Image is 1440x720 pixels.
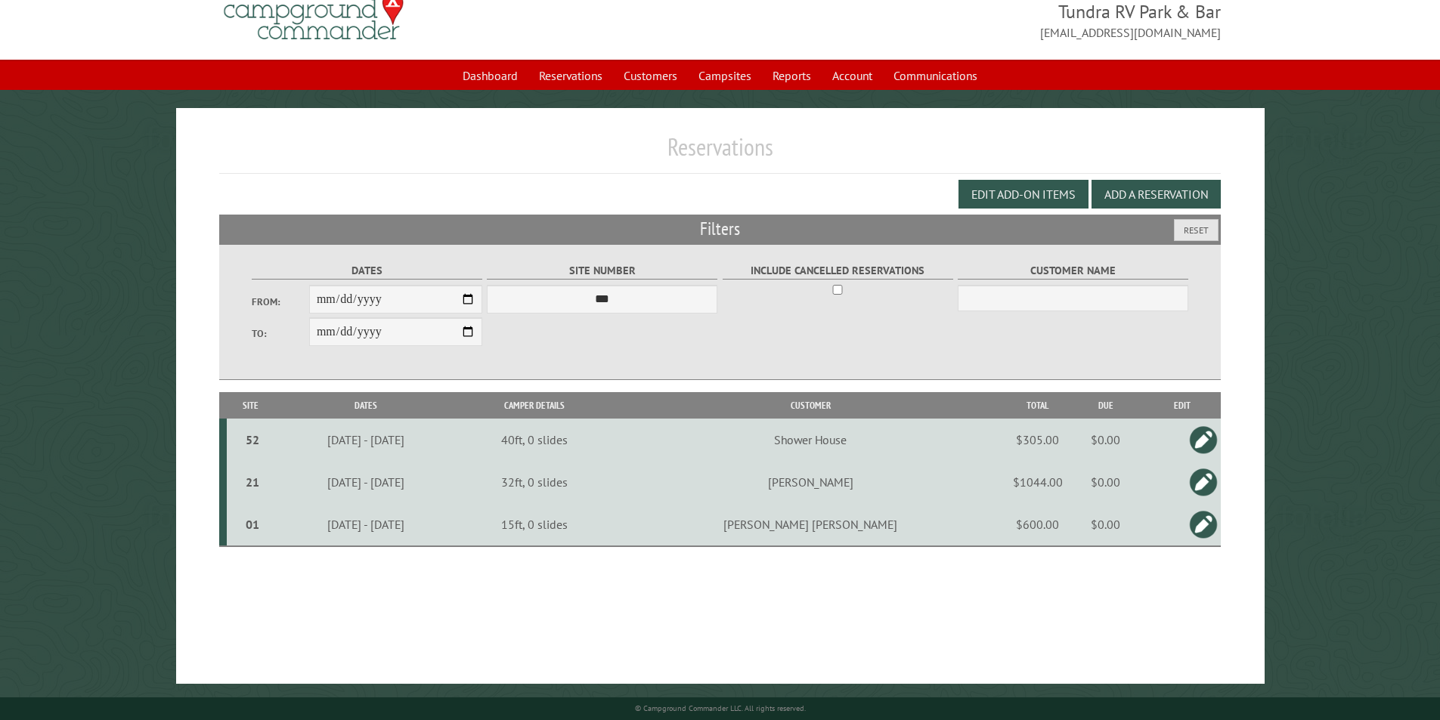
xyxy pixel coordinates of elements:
[613,392,1008,419] th: Customer
[689,61,760,90] a: Campsites
[1174,219,1219,241] button: Reset
[219,132,1222,174] h1: Reservations
[958,180,1089,209] button: Edit Add-on Items
[723,262,953,280] label: Include Cancelled Reservations
[456,419,613,461] td: 40ft, 0 slides
[275,392,456,419] th: Dates
[252,262,482,280] label: Dates
[1008,461,1068,503] td: $1044.00
[454,61,527,90] a: Dashboard
[958,262,1188,280] label: Customer Name
[277,474,454,490] div: [DATE] - [DATE]
[277,432,454,447] div: [DATE] - [DATE]
[456,461,613,503] td: 32ft, 0 slides
[530,61,612,90] a: Reservations
[277,517,454,532] div: [DATE] - [DATE]
[487,262,717,280] label: Site Number
[884,61,986,90] a: Communications
[613,419,1008,461] td: Shower House
[1008,503,1068,546] td: $600.00
[252,326,309,341] label: To:
[456,392,613,419] th: Camper Details
[823,61,881,90] a: Account
[1068,503,1144,546] td: $0.00
[1092,180,1221,209] button: Add a Reservation
[233,474,273,490] div: 21
[219,215,1222,243] h2: Filters
[635,703,806,713] small: © Campground Commander LLC. All rights reserved.
[233,517,273,532] div: 01
[613,461,1008,503] td: [PERSON_NAME]
[763,61,820,90] a: Reports
[1008,392,1068,419] th: Total
[233,432,273,447] div: 52
[456,503,613,546] td: 15ft, 0 slides
[613,503,1008,546] td: [PERSON_NAME] [PERSON_NAME]
[1068,419,1144,461] td: $0.00
[1068,392,1144,419] th: Due
[252,295,309,309] label: From:
[1008,419,1068,461] td: $305.00
[615,61,686,90] a: Customers
[1068,461,1144,503] td: $0.00
[227,392,275,419] th: Site
[1144,392,1221,419] th: Edit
